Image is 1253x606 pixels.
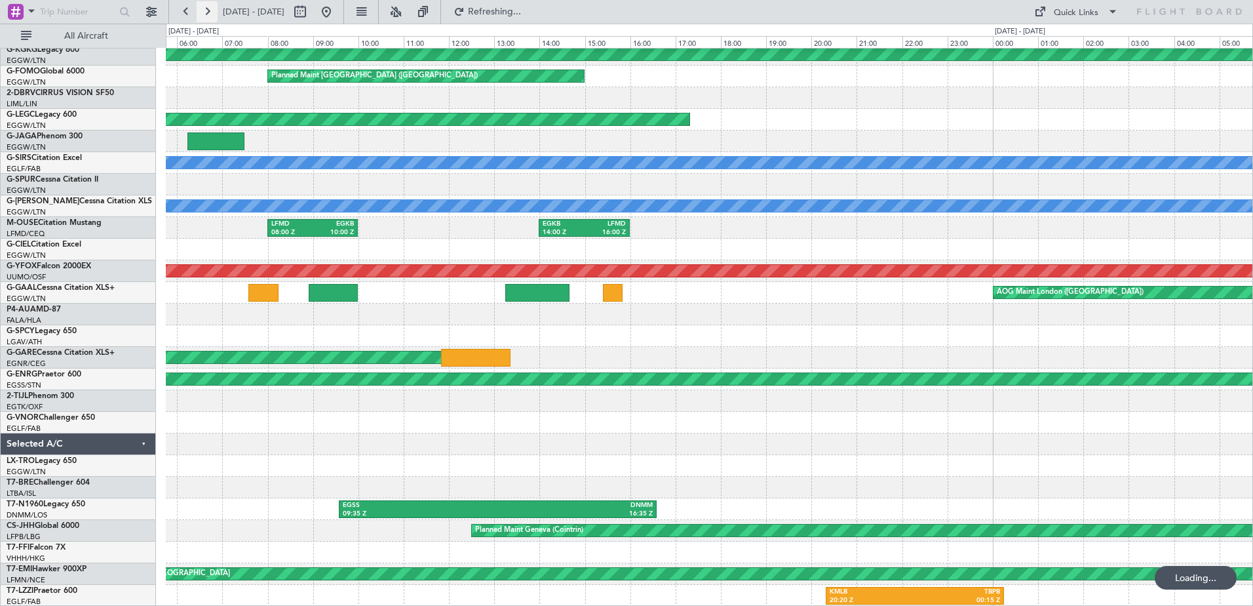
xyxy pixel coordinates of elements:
div: 18:00 [721,36,766,48]
button: All Aircraft [14,26,142,47]
span: CS-JHH [7,522,35,530]
span: G-SIRS [7,154,31,162]
span: G-SPCY [7,327,35,335]
a: EGGW/LTN [7,56,46,66]
div: 16:35 Z [497,510,652,519]
span: Refreshing... [467,7,522,16]
a: EGGW/LTN [7,121,46,131]
div: Planned Maint [GEOGRAPHIC_DATA] [105,564,230,584]
div: 02:00 [1083,36,1128,48]
div: [DATE] - [DATE] [168,26,219,37]
a: LFMN/NCE [7,575,45,585]
a: G-ENRGPraetor 600 [7,371,81,378]
a: G-FOMOGlobal 6000 [7,68,85,75]
div: Loading... [1155,566,1237,590]
div: 23:00 [948,36,993,48]
button: Refreshing... [448,1,526,22]
div: 15:00 [585,36,630,48]
div: 04:00 [1174,36,1220,48]
a: M-OUSECitation Mustang [7,219,102,227]
span: 2-DBRV [7,89,35,97]
a: T7-EMIHawker 900XP [7,565,87,573]
div: 20:00 [811,36,857,48]
a: EGGW/LTN [7,77,46,87]
a: G-JAGAPhenom 300 [7,132,83,140]
div: Quick Links [1054,7,1098,20]
div: EGKB [543,220,584,229]
button: Quick Links [1028,1,1125,22]
div: EGSS [343,501,497,510]
div: 22:00 [902,36,948,48]
div: 13:00 [494,36,539,48]
div: 00:00 [993,36,1038,48]
a: EGLF/FAB [7,424,41,434]
div: Planned Maint Geneva (Cointrin) [475,521,583,540]
a: EGGW/LTN [7,142,46,152]
a: T7-FFIFalcon 7X [7,544,66,552]
span: G-JAGA [7,132,37,140]
a: CS-JHHGlobal 6000 [7,522,79,530]
a: EGGW/LTN [7,294,46,304]
a: EGSS/STN [7,380,41,390]
a: 2-DBRVCIRRUS VISION SF50 [7,89,114,97]
span: G-GAAL [7,284,37,292]
a: G-VNORChallenger 650 [7,414,95,422]
span: G-KGKG [7,46,37,54]
div: 14:00 Z [543,228,584,237]
a: EGGW/LTN [7,467,46,477]
a: G-GARECessna Citation XLS+ [7,349,115,357]
div: 08:00 [268,36,313,48]
span: 2-TIJL [7,392,28,400]
a: UUMO/OSF [7,272,46,282]
div: 16:00 Z [585,228,626,237]
div: 03:00 [1128,36,1174,48]
a: EGNR/CEG [7,359,46,369]
a: T7-N1960Legacy 650 [7,500,85,508]
span: G-YFOX [7,262,37,270]
div: 17:00 [676,36,721,48]
span: G-LEGC [7,111,35,119]
div: 07:00 [222,36,267,48]
div: 10:00 Z [313,228,354,237]
a: EGTK/OXF [7,402,43,412]
span: G-VNOR [7,414,39,422]
div: KMLB [830,588,915,597]
span: P4-AUA [7,306,36,313]
div: 06:00 [177,36,222,48]
div: TBPB [915,588,1000,597]
div: 11:00 [404,36,449,48]
div: [DATE] - [DATE] [995,26,1045,37]
a: EGGW/LTN [7,207,46,217]
span: T7-LZZI [7,587,33,595]
div: Planned Maint [GEOGRAPHIC_DATA] ([GEOGRAPHIC_DATA]) [271,66,478,86]
a: LTBA/ISL [7,489,36,498]
div: 14:00 [539,36,585,48]
div: LFMD [585,220,626,229]
input: Trip Number [40,2,115,22]
div: 00:15 Z [915,596,1000,605]
a: P4-AUAMD-87 [7,306,61,313]
a: G-GAALCessna Citation XLS+ [7,284,115,292]
a: VHHH/HKG [7,554,45,563]
div: EGKB [313,220,354,229]
a: T7-BREChallenger 604 [7,479,90,487]
a: G-SPURCessna Citation II [7,176,98,184]
a: G-CIELCitation Excel [7,241,81,249]
a: LGAV/ATH [7,337,42,347]
a: G-SPCYLegacy 650 [7,327,77,335]
span: T7-EMI [7,565,32,573]
div: 09:35 Z [343,510,497,519]
span: [DATE] - [DATE] [223,6,284,18]
div: LFMD [271,220,313,229]
div: AOG Maint London ([GEOGRAPHIC_DATA]) [997,283,1144,302]
a: G-SIRSCitation Excel [7,154,82,162]
span: G-GARE [7,349,37,357]
div: 12:00 [449,36,494,48]
a: EGLF/FAB [7,164,41,174]
a: EGGW/LTN [7,186,46,195]
div: 01:00 [1038,36,1083,48]
div: 16:00 [630,36,676,48]
span: G-FOMO [7,68,40,75]
a: LIML/LIN [7,99,37,109]
a: T7-LZZIPraetor 600 [7,587,77,595]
